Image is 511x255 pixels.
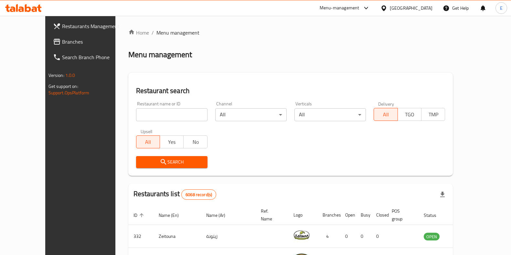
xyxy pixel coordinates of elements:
[320,4,359,12] div: Menu-management
[371,205,387,225] th: Closed
[500,5,503,12] span: E
[317,225,340,248] td: 4
[435,187,450,202] div: Export file
[392,207,411,223] span: POS group
[206,211,234,219] span: Name (Ar)
[390,5,432,12] div: [GEOGRAPHIC_DATA]
[48,34,131,49] a: Branches
[48,18,131,34] a: Restaurants Management
[400,110,419,119] span: TGO
[136,156,208,168] button: Search
[424,110,442,119] span: TMP
[128,29,149,37] a: Home
[356,205,371,225] th: Busy
[136,86,445,96] h2: Restaurant search
[48,49,131,65] a: Search Branch Phone
[374,108,398,121] button: All
[159,211,187,219] span: Name (En)
[294,108,366,121] div: All
[340,205,356,225] th: Open
[48,71,64,80] span: Version:
[62,38,125,46] span: Branches
[356,225,371,248] td: 0
[421,108,445,121] button: TMP
[152,29,154,37] li: /
[215,108,287,121] div: All
[139,137,157,147] span: All
[182,192,216,198] span: 6068 record(s)
[136,108,208,121] input: Search for restaurant name or ID..
[317,205,340,225] th: Branches
[62,22,125,30] span: Restaurants Management
[128,49,192,60] h2: Menu management
[160,135,184,148] button: Yes
[65,71,75,80] span: 1.0.0
[128,29,453,37] nav: breadcrumb
[48,82,78,90] span: Get support on:
[181,189,216,200] div: Total records count
[293,227,310,243] img: Zeitouna
[141,158,202,166] span: Search
[154,225,201,248] td: Zeitouna
[371,225,387,248] td: 0
[141,129,153,133] label: Upsell
[424,233,440,240] span: OPEN
[136,135,160,148] button: All
[128,225,154,248] td: 332
[288,205,317,225] th: Logo
[340,225,356,248] td: 0
[261,207,281,223] span: Ref. Name
[183,135,207,148] button: No
[48,89,90,97] a: Support.OpsPlatform
[186,137,205,147] span: No
[424,211,445,219] span: Status
[201,225,256,248] td: زيتونة
[156,29,199,37] span: Menu management
[377,110,395,119] span: All
[398,108,421,121] button: TGO
[62,53,125,61] span: Search Branch Phone
[133,211,146,219] span: ID
[378,101,394,106] label: Delivery
[163,137,181,147] span: Yes
[133,189,217,200] h2: Restaurants list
